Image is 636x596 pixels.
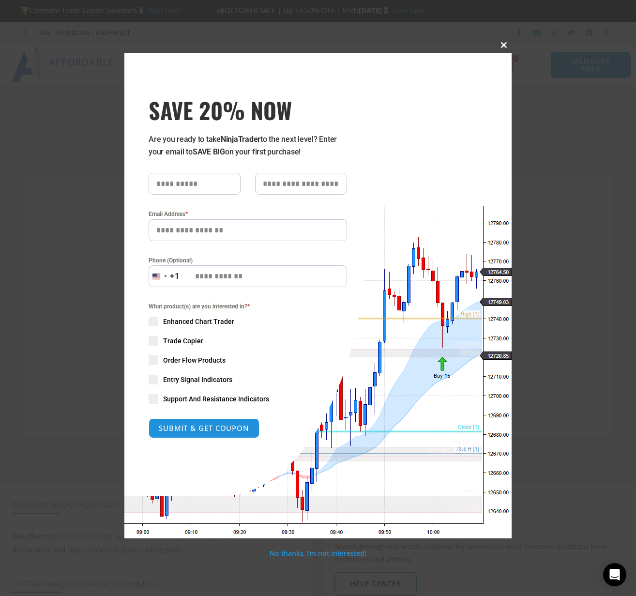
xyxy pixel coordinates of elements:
h3: SAVE 20% NOW [149,96,347,123]
span: Entry Signal Indicators [163,375,232,384]
label: Phone (Optional) [149,256,347,265]
button: Selected country [149,265,180,287]
span: Trade Copier [163,336,203,346]
span: Enhanced Chart Trader [163,317,234,326]
label: Support And Resistance Indicators [149,394,347,404]
button: SUBMIT & GET COUPON [149,418,259,438]
label: Entry Signal Indicators [149,375,347,384]
span: Order Flow Products [163,355,226,365]
strong: NinjaTrader [221,135,260,144]
div: Open Intercom Messenger [603,563,626,586]
span: What product(s) are you interested in? [149,302,347,311]
label: Enhanced Chart Trader [149,317,347,326]
div: +1 [170,270,180,283]
strong: SAVE BIG [193,147,225,156]
a: No thanks, I’m not interested! [270,549,366,558]
label: Email Address [149,209,347,219]
label: Order Flow Products [149,355,347,365]
label: Trade Copier [149,336,347,346]
p: Are you ready to take to the next level? Enter your email to on your first purchase! [149,133,347,158]
span: Support And Resistance Indicators [163,394,269,404]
